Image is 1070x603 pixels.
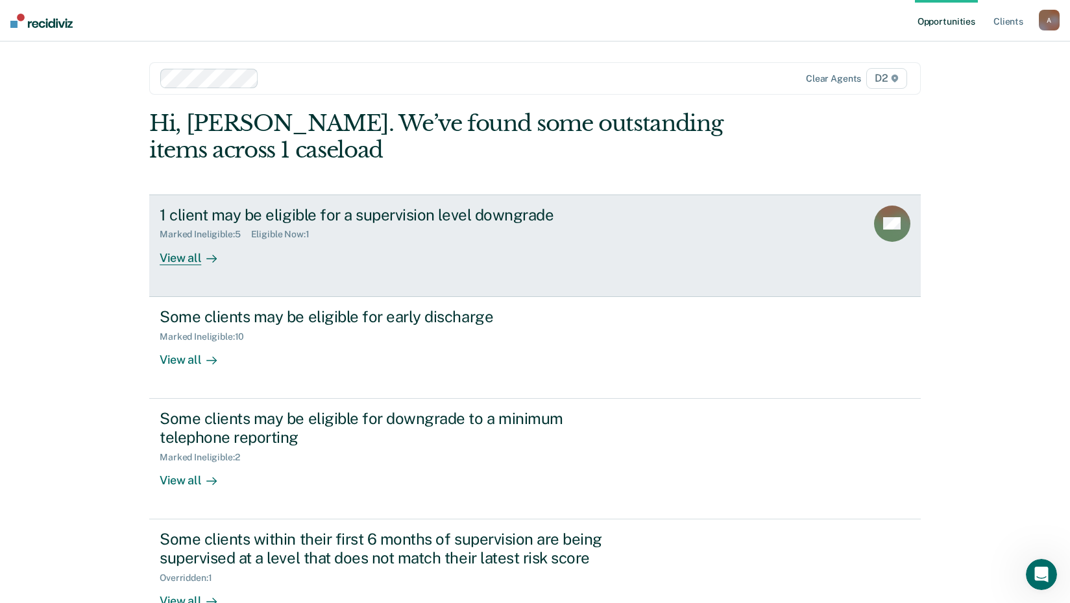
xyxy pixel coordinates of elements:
[1026,559,1057,590] iframe: Intercom live chat
[160,240,232,265] div: View all
[160,229,250,240] div: Marked Ineligible : 5
[806,73,861,84] div: Clear agents
[149,399,921,519] a: Some clients may be eligible for downgrade to a minimum telephone reportingMarked Ineligible:2Vie...
[160,530,615,567] div: Some clients within their first 6 months of supervision are being supervised at a level that does...
[149,110,766,163] div: Hi, [PERSON_NAME]. We’ve found some outstanding items across 1 caseload
[160,331,254,342] div: Marked Ineligible : 10
[10,14,73,28] img: Recidiviz
[1039,10,1060,30] button: A
[160,452,250,463] div: Marked Ineligible : 2
[866,68,907,89] span: D2
[160,409,615,447] div: Some clients may be eligible for downgrade to a minimum telephone reporting
[160,307,615,326] div: Some clients may be eligible for early discharge
[160,206,615,224] div: 1 client may be eligible for a supervision level downgrade
[149,297,921,399] a: Some clients may be eligible for early dischargeMarked Ineligible:10View all
[251,229,320,240] div: Eligible Now : 1
[160,342,232,367] div: View all
[160,573,222,584] div: Overridden : 1
[160,462,232,488] div: View all
[149,195,921,297] a: 1 client may be eligible for a supervision level downgradeMarked Ineligible:5Eligible Now:1View all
